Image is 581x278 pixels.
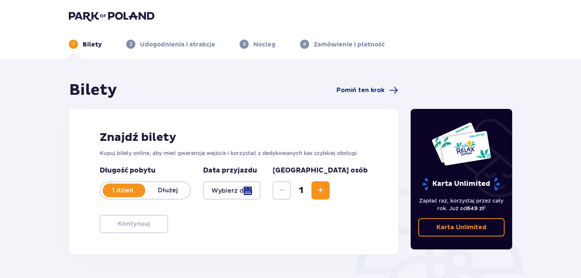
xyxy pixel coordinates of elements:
[418,197,505,212] p: Zapłać raz, korzystaj przez cały rok. Już od !
[145,186,190,195] p: Dłużej
[118,220,150,228] p: Kontynuuj
[69,11,154,21] img: Park of Poland logo
[100,166,191,175] p: Długość pobytu
[100,215,168,233] button: Kontynuuj
[69,81,117,100] h1: Bilety
[467,205,484,211] span: 649 zł
[73,41,75,48] p: 1
[337,86,384,94] span: Pomiń ten krok
[418,218,505,236] a: Karta Unlimited
[337,86,398,95] a: Pomiń ten krok
[292,185,310,196] span: 1
[130,41,132,48] p: 2
[253,40,276,49] p: Nocleg
[203,166,257,175] p: Data przyjazdu
[303,41,306,48] p: 4
[100,149,368,157] p: Kupuj bilety online, aby mieć gwarancję wejścia i korzystać z dedykowanych kas szybkiej obsługi.
[83,40,102,49] p: Bilety
[314,40,385,49] p: Zamówienie i płatność
[243,41,246,48] p: 3
[422,177,501,191] p: Karta Unlimited
[140,40,215,49] p: Udogodnienia i atrakcje
[273,166,368,175] p: [GEOGRAPHIC_DATA] osób
[437,223,486,232] p: Karta Unlimited
[100,130,368,145] h2: Znajdź bilety
[273,181,291,200] button: Decrease
[311,181,330,200] button: Increase
[100,186,145,195] p: 1 dzień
